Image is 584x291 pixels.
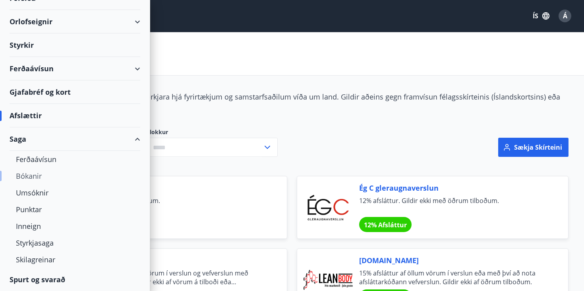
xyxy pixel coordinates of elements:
[10,10,140,33] div: Orlofseignir
[147,128,278,136] label: Flokkur
[16,184,134,201] div: Umsóknir
[10,127,140,151] div: Saga
[10,33,140,57] div: Styrkir
[78,196,268,214] span: 10% afsláttur af gleraugum.
[359,269,549,286] span: 15% afsláttur af öllum vörum í verslun eða með því að nota afsláttarkóðann vefverslun. Gildir ekk...
[364,221,407,229] span: 12% Afsláttur
[16,234,134,251] div: Styrkjasaga
[16,151,134,168] div: Ferðaávísun
[359,196,549,214] span: 12% afsláttur. Gildir ekki með öðrum tilboðum.
[359,183,549,193] span: Ég C gleraugnaverslun
[498,138,569,157] button: Sækja skírteini
[16,218,134,234] div: Inneign
[10,57,140,80] div: Ferðaávísun
[16,201,134,218] div: Punktar
[555,6,574,25] button: Á
[359,255,549,266] span: [DOMAIN_NAME]
[10,268,140,291] div: Spurt og svarað
[78,269,268,286] span: 15% afsláttur af öllum vörum í verslun og vefverslun með afsláttarkóðanum. Gildir ekki af vörum á...
[563,12,567,20] span: Á
[528,9,554,23] button: ÍS
[10,80,140,104] div: Gjafabréf og kort
[15,92,560,112] span: Félagsmenn njóta veglegra tilboða og sérkjara hjá fyrirtækjum og samstarfsaðilum víða um land. Gi...
[16,251,134,268] div: Skilagreinar
[16,168,134,184] div: Bókanir
[78,183,268,193] span: Gleraugna Gallerí
[10,104,140,127] div: Afslættir
[78,255,268,266] span: [DOMAIN_NAME]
